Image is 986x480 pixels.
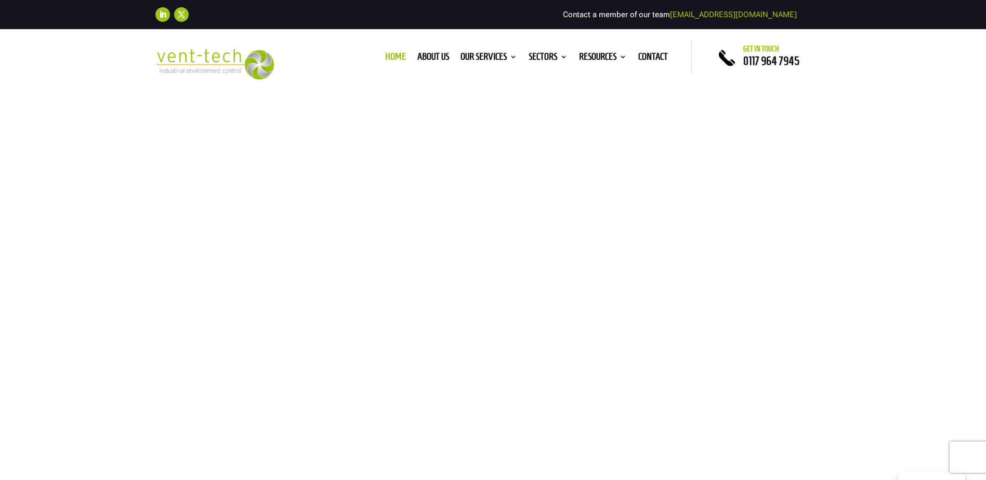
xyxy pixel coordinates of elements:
a: Our Services [461,53,517,64]
a: Follow on X [174,7,189,22]
span: Get in touch [743,45,779,53]
span: Contact a member of our team [563,10,797,19]
img: 2023-09-27T08_35_16.549ZVENT-TECH---Clear-background [155,49,274,79]
a: [EMAIL_ADDRESS][DOMAIN_NAME] [670,10,797,19]
a: Follow on LinkedIn [155,7,170,22]
a: Contact [638,53,668,64]
a: 0117 964 7945 [743,55,799,67]
a: About us [417,53,449,64]
a: Sectors [529,53,568,64]
a: Resources [579,53,627,64]
a: Home [385,53,406,64]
